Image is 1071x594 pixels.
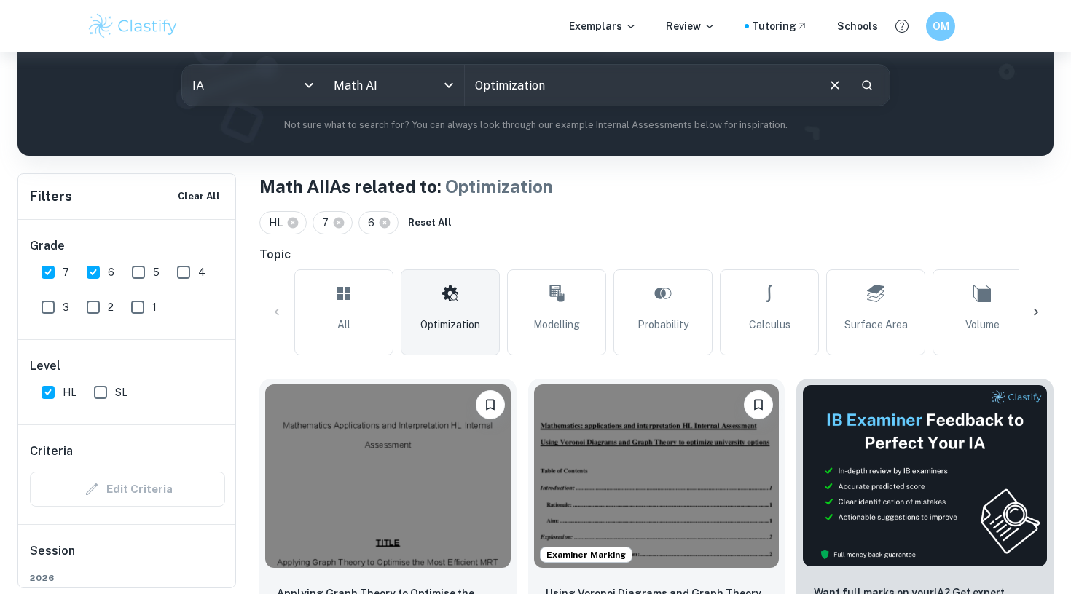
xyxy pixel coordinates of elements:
h6: Session [30,542,225,571]
button: Bookmark [744,390,773,419]
span: 6 [368,215,381,231]
h6: Topic [259,246,1054,264]
button: Reset All [404,212,455,234]
div: IA [182,65,323,106]
img: Thumbnail [802,384,1048,567]
p: Review [666,18,715,34]
span: HL [269,215,289,231]
span: 2026 [30,571,225,585]
span: All [337,317,350,333]
span: Modelling [533,317,580,333]
h6: Grade [30,237,225,255]
img: Math AI IA example thumbnail: Using Voronoi Diagrams and Graph Theory [534,384,780,568]
span: 7 [322,215,335,231]
h6: Level [30,357,225,375]
div: 7 [313,211,353,234]
span: 3 [63,299,69,315]
button: Open [439,75,459,95]
div: Criteria filters are unavailable when searching by topic [30,472,225,507]
span: 5 [153,264,160,280]
button: Help and Feedback [890,14,914,39]
h6: OM [933,18,949,34]
span: Volume [965,317,1000,333]
button: OM [926,12,955,41]
input: E.g. voronoi diagrams, IBD candidates spread, music... [465,65,815,106]
h6: Criteria [30,443,73,460]
span: Optimization [420,317,480,333]
span: Probability [637,317,688,333]
p: Exemplars [569,18,637,34]
img: Math AI IA example thumbnail: Applying Graph Theory to Optimise the Mo [265,384,511,568]
img: Clastify logo [87,12,179,41]
span: SL [115,384,127,400]
span: Calculus [749,317,790,333]
span: Optimization [445,176,553,197]
p: Not sure what to search for? You can always look through our example Internal Assessments below f... [29,118,1042,132]
span: HL [63,384,76,400]
button: Bookmark [476,390,505,419]
span: 1 [152,299,157,315]
a: Schools [837,18,878,34]
h6: Filters [30,186,72,207]
button: Clear All [174,186,224,207]
span: Examiner Marking [541,548,632,561]
span: 6 [108,264,114,280]
a: Tutoring [752,18,808,34]
span: 7 [63,264,69,280]
div: 6 [358,211,399,234]
span: Surface Area [844,317,908,333]
span: 4 [198,264,205,280]
span: 2 [108,299,114,315]
h1: Math AI IAs related to: [259,173,1054,199]
div: HL [259,211,307,234]
button: Search [855,73,879,98]
button: Clear [821,71,849,99]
